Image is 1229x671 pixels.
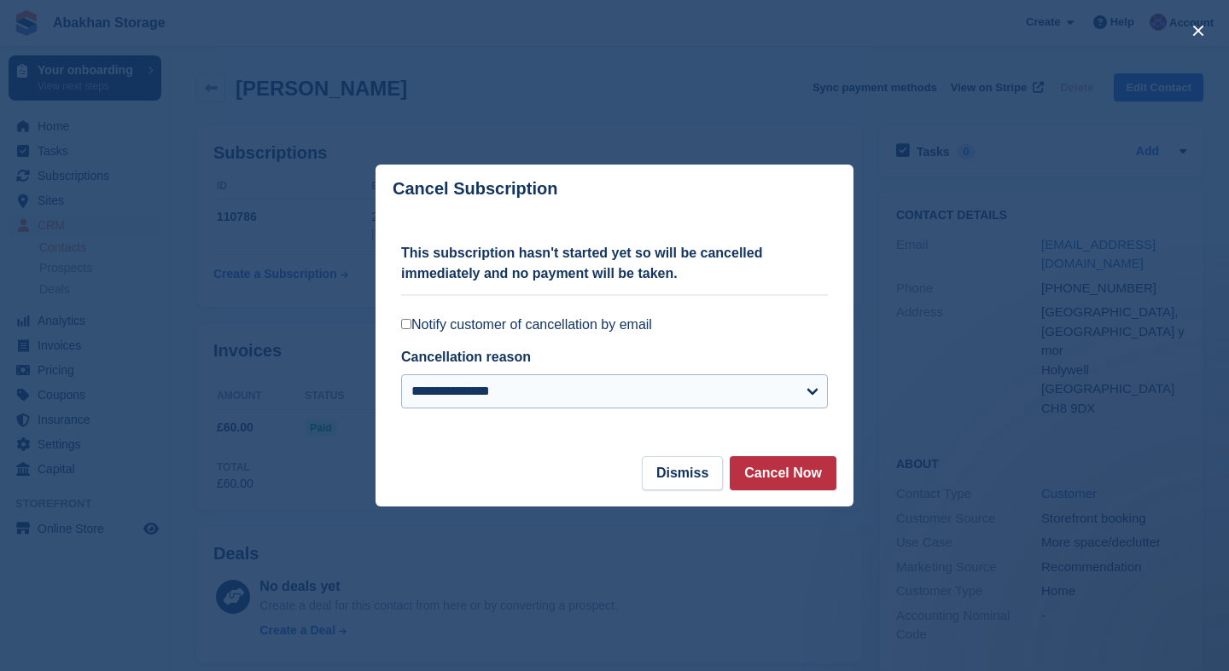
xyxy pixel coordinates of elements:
[401,350,531,364] label: Cancellation reason
[401,243,828,284] p: This subscription hasn't started yet so will be cancelled immediately and no payment will be taken.
[401,316,828,333] label: Notify customer of cancellation by email
[1185,17,1212,44] button: close
[730,456,836,490] button: Cancel Now
[642,456,723,490] button: Dismiss
[393,179,557,199] p: Cancel Subscription
[401,319,411,329] input: Notify customer of cancellation by email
